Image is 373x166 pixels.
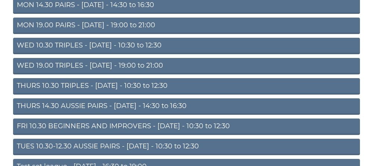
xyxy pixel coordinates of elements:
[13,119,360,135] a: FRI 10.30 BEGINNERS AND IMPROVERS - [DATE] - 10:30 to 12:30
[13,98,360,115] a: THURS 14.30 AUSSIE PAIRS - [DATE] - 14:30 to 16:30
[13,139,360,155] a: TUES 10.30-12.30 AUSSIE PAIRS - [DATE] - 10:30 to 12:30
[13,78,360,95] a: THURS 10.30 TRIPLES - [DATE] - 10:30 to 12:30
[13,38,360,54] a: WED 10.30 TRIPLES - [DATE] - 10:30 to 12:30
[13,18,360,34] a: MON 19.00 PAIRS - [DATE] - 19:00 to 21:00
[13,58,360,74] a: WED 19.00 TRIPLES - [DATE] - 19:00 to 21:00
